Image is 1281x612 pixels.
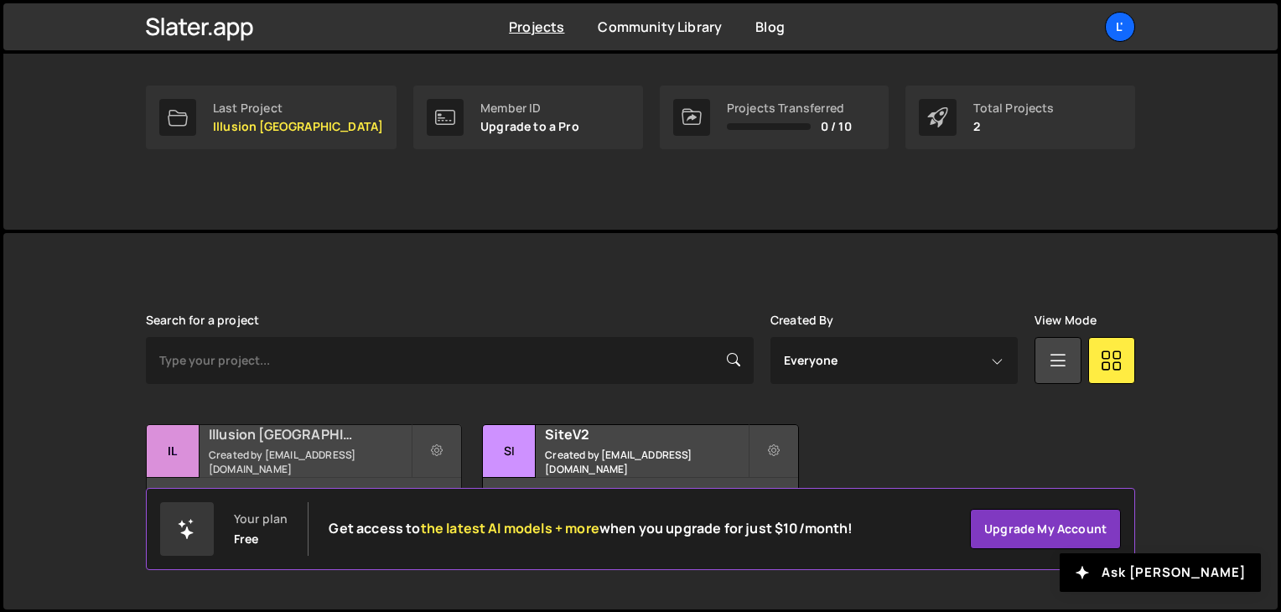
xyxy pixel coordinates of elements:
div: Total Projects [973,101,1054,115]
a: Blog [755,18,785,36]
div: Your plan [234,512,288,526]
a: Projects [509,18,564,36]
label: Created By [770,314,834,327]
div: Projects Transferred [727,101,852,115]
p: Upgrade to a Pro [480,120,579,133]
div: 2 pages, last updated by [DATE] [147,478,461,528]
a: Upgrade my account [970,509,1121,549]
button: Ask [PERSON_NAME] [1060,553,1261,592]
div: Il [147,425,200,478]
div: Last Project [213,101,383,115]
label: Search for a project [146,314,259,327]
h2: Get access to when you upgrade for just $10/month! [329,521,853,537]
input: Type your project... [146,337,754,384]
div: Free [234,532,259,546]
label: View Mode [1035,314,1097,327]
small: Created by [EMAIL_ADDRESS][DOMAIN_NAME] [545,448,747,476]
a: Si SiteV2 Created by [EMAIL_ADDRESS][DOMAIN_NAME] 1 page, last updated by [DATE] [482,424,798,529]
div: Si [483,425,536,478]
a: Community Library [598,18,722,36]
small: Created by [EMAIL_ADDRESS][DOMAIN_NAME] [209,448,411,476]
a: Il Illusion [GEOGRAPHIC_DATA] Created by [EMAIL_ADDRESS][DOMAIN_NAME] 2 pages, last updated by [D... [146,424,462,529]
p: Illusion [GEOGRAPHIC_DATA] [213,120,383,133]
div: Member ID [480,101,579,115]
h2: Illusion [GEOGRAPHIC_DATA] [209,425,411,443]
a: L' [1105,12,1135,42]
div: 1 page, last updated by [DATE] [483,478,797,528]
span: 0 / 10 [821,120,852,133]
h2: SiteV2 [545,425,747,443]
p: 2 [973,120,1054,133]
span: the latest AI models + more [421,519,599,537]
a: Last Project Illusion [GEOGRAPHIC_DATA] [146,86,397,149]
